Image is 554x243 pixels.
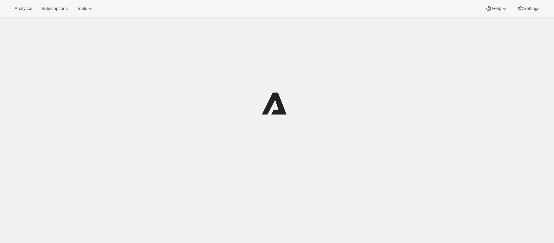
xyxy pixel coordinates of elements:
[11,4,36,13] button: Analytics
[492,6,501,11] span: Help
[15,6,32,11] span: Analytics
[481,4,511,13] button: Help
[513,4,543,13] button: Settings
[37,4,72,13] button: Subscriptions
[77,6,87,11] span: Tools
[41,6,68,11] span: Subscriptions
[524,6,539,11] span: Settings
[73,4,98,13] button: Tools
